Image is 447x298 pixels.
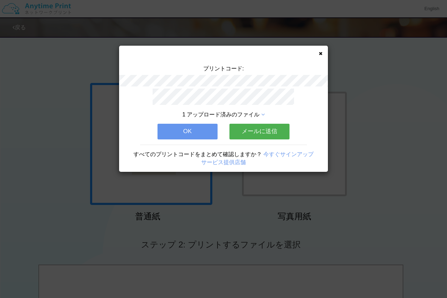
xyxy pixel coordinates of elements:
span: 1 アップロード済みのファイル [182,112,259,117]
button: OK [157,124,218,139]
a: 今すぐサインアップ [263,151,314,157]
button: メールに送信 [229,124,290,139]
a: サービス提供店舗 [201,159,246,165]
span: プリントコード: [203,66,244,71]
span: すべてのプリントコードをまとめて確認しますか？ [133,151,262,157]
